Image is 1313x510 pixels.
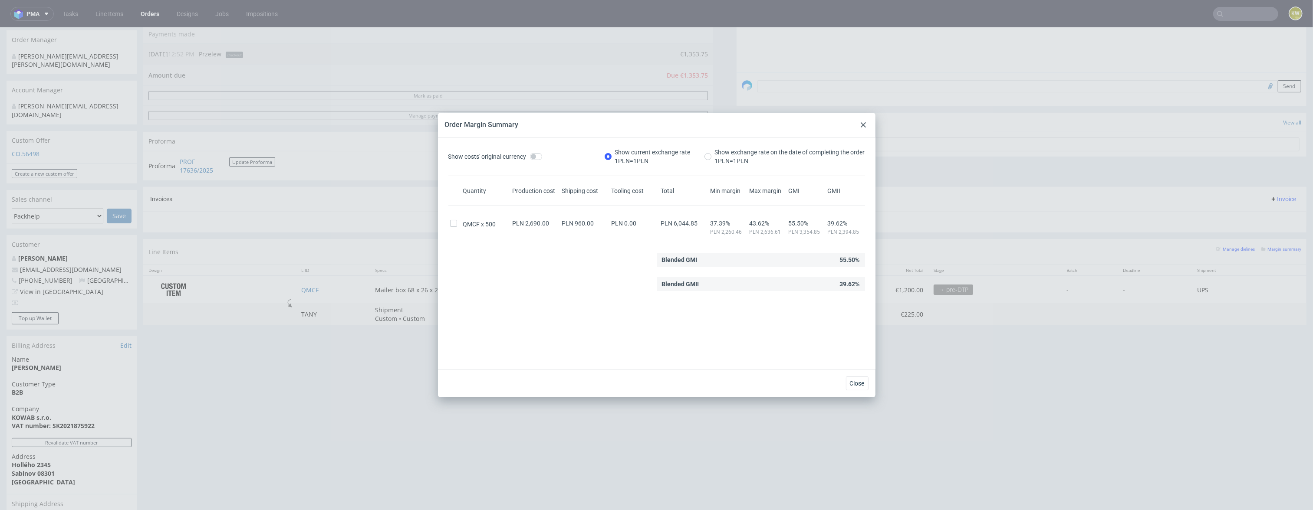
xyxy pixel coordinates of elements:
div: No invoices yet [143,184,1306,199]
p: €225.00 [832,282,923,291]
span: PLN 2,394.85 [828,229,863,235]
button: Invoice [1267,166,1300,177]
strong: [PERSON_NAME] [12,336,61,344]
button: Revalidate VAT number [12,410,132,419]
small: Margin summary [1261,219,1301,224]
span: PLN 0.00 [612,220,637,227]
strong: Hollého 2345 [12,433,51,441]
img: ico-item-custom-a8f9c3db6a5631ce2f509e228e8b95abde266dc4376634de7b166047de09ff05.png [152,251,195,273]
th: Stage [928,237,1061,248]
div: Tooling cost [610,186,659,195]
a: PROF 17636/2025 [180,130,229,147]
th: Unit price [739,237,826,248]
span: 37.39% [711,220,746,227]
div: Shipping cost [560,186,610,195]
th: Net Total [826,237,928,248]
button: Update Proforma [229,130,275,139]
th: Quant. [676,237,739,248]
th: LIID [296,237,370,248]
div: Min margin [709,186,748,195]
strong: Sabinov 08301 [12,441,55,450]
div: Total [659,186,709,195]
p: €1,200.00 [832,258,923,267]
div: Line Items [143,211,1306,237]
td: - [1061,248,1118,275]
span: Blended GMI [662,253,698,267]
div: Max margin [748,186,787,195]
span: [GEOGRAPHIC_DATA] [79,248,148,257]
span: 55.50% [789,220,824,227]
td: 1 [676,275,739,297]
td: €2.40 [739,248,826,275]
div: 1 PLN = 1 PLN [615,157,691,165]
div: Account Manager [7,53,137,72]
span: Address [12,425,132,433]
span: Customer Type [12,352,132,361]
td: UPS [1192,248,1269,275]
strong: KOWAB s.r.o. [12,386,51,394]
div: Show current exchange rate [615,148,691,165]
th: Shipment [1192,237,1269,248]
span: PLN 960.00 [562,220,594,227]
input: Save [107,181,132,196]
button: Top up Wallet [12,284,59,297]
p: Shipment Custom • Custom [375,278,440,295]
div: Show exchange rate on the date of completing the order [715,148,865,165]
a: View in [GEOGRAPHIC_DATA] [20,260,103,268]
span: Name [12,327,132,336]
span: Close [850,380,865,386]
div: [PERSON_NAME][EMAIL_ADDRESS][DOMAIN_NAME] [12,74,125,91]
div: Billing Address [7,308,137,327]
button: Send [1278,52,1301,65]
td: - [1061,275,1118,297]
div: Shipping Address [7,466,137,486]
div: Custom Offer [7,103,137,122]
span: PLN 3,354.85 [789,229,824,235]
div: Production cost [511,186,560,195]
th: Batch [1061,237,1118,248]
span: PLN 2,260.46 [711,229,746,235]
td: €225.00 [739,275,826,297]
td: Proforma [148,129,178,147]
div: Order Manager [7,3,137,22]
div: Proforma [143,104,713,123]
span: 39.62% [828,220,863,227]
label: Show costs' original currency [448,148,542,165]
strong: B2B [12,360,23,369]
th: Specs [370,237,676,248]
span: QMCF [463,220,486,229]
input: Type to create new task [744,110,1300,124]
div: 55.50% [657,253,865,267]
strong: [GEOGRAPHIC_DATA] [12,450,75,458]
a: [EMAIL_ADDRESS][DOMAIN_NAME] [20,238,122,246]
div: [PERSON_NAME][EMAIL_ADDRESS][PERSON_NAME][DOMAIN_NAME] [12,24,125,41]
a: Create a new custom offer [12,141,77,150]
a: [PERSON_NAME] [18,226,68,235]
a: Edit [120,314,132,322]
span: PLN 6,044.85 [661,220,698,227]
th: Deadline [1118,237,1192,248]
span: 43.62% [750,220,785,227]
a: QMCF [301,258,319,266]
div: 1 PLN = 1 PLN [715,157,865,165]
span: Invoice [1270,168,1296,175]
span: PLN 2,636.61 [750,229,785,235]
div: Customer [7,207,137,226]
div: Quantity [461,186,511,195]
strong: VAT number: SK2021875922 [12,394,95,402]
img: share_image_120x120.png [742,52,752,63]
a: CO.56498 [12,122,39,130]
div: 39.62% [657,277,865,291]
span: Blended GMII [662,277,699,291]
div: → pre-DTP [934,257,973,267]
div: GMII [826,186,865,195]
td: 500 [676,248,739,275]
td: - [1118,248,1192,275]
button: Close [846,376,869,390]
td: - [1118,275,1192,297]
span: PLN 2,690.00 [513,220,550,227]
a: View all [1283,91,1301,98]
div: Sales channel [7,162,137,181]
th: Design [143,237,296,248]
span: Tasks [742,90,758,99]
